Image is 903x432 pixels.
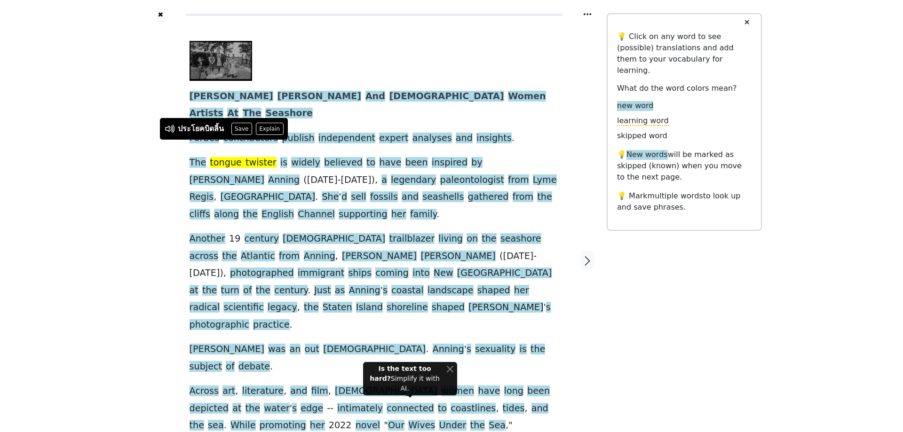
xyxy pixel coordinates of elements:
[503,403,525,415] span: tides
[277,91,361,102] span: [PERSON_NAME]
[349,285,380,297] span: Anning
[426,344,428,355] span: .
[264,403,290,415] span: water
[290,403,292,415] span: '
[221,191,316,203] span: [GEOGRAPHIC_DATA]
[476,133,512,144] span: insights
[467,344,471,355] span: s
[310,420,325,432] span: her
[256,285,271,297] span: the
[243,209,258,220] span: the
[304,251,335,262] span: Anning
[208,420,224,432] span: sea
[305,344,319,355] span: out
[303,174,307,186] span: (
[265,108,313,119] span: Seashore
[245,233,279,245] span: century
[282,133,314,144] span: publish
[190,133,220,144] span: Forbes
[268,174,300,186] span: Anning
[379,133,408,144] span: expert
[617,131,667,141] span: skipped word
[292,403,297,415] span: s
[202,285,217,297] span: the
[297,302,300,314] span: ,
[222,385,235,397] span: art
[308,285,310,297] span: .
[210,157,242,169] span: tongue
[524,403,527,415] span: ,
[519,344,526,355] span: is
[190,157,206,169] span: The
[341,191,347,203] span: d
[439,420,466,432] span: Under
[253,319,290,331] span: practice
[348,267,372,279] span: ships
[356,302,383,314] span: Island
[506,420,513,432] span: ,"
[261,209,294,220] span: English
[190,420,205,432] span: the
[365,91,385,102] span: And
[371,174,378,186] span: ),
[328,385,331,397] span: ,
[322,191,339,203] span: She
[351,191,366,203] span: sell
[178,123,224,134] div: ประโยคบิดลิ้น
[381,174,387,186] span: a
[410,209,436,220] span: family
[482,233,497,245] span: the
[433,344,464,355] span: Anning
[337,403,383,415] span: intimately
[284,385,286,397] span: ,
[220,267,226,279] span: ),
[617,101,653,111] span: new word
[190,108,223,119] span: Artists
[370,365,431,382] strong: Is the text too hard?
[214,209,239,220] span: along
[304,302,319,314] span: the
[475,344,515,355] span: sexuality
[230,267,294,279] span: photographed
[222,251,237,262] span: the
[230,420,256,432] span: While
[290,385,307,397] span: and
[335,285,345,297] span: as
[190,361,222,373] span: subject
[387,302,428,314] span: shoreline
[190,251,219,262] span: across
[451,403,496,415] span: coastlines
[226,361,235,373] span: of
[283,233,385,245] span: [DEMOGRAPHIC_DATA]
[291,157,320,169] span: widely
[190,319,249,331] span: photographic
[422,191,464,203] span: seashells
[468,191,509,203] span: gathered
[231,123,252,135] button: Save
[190,209,210,220] span: cliffs
[323,302,352,314] span: Staten
[227,108,238,119] span: At
[456,133,473,144] span: and
[388,420,404,432] span: Our
[327,403,333,415] span: --
[214,191,216,203] span: ,
[246,403,261,415] span: the
[446,364,453,374] button: Close
[323,344,426,355] span: [DEMOGRAPHIC_DATA]
[370,191,398,203] span: fossils
[389,233,435,245] span: trailblazer
[190,91,273,102] span: [PERSON_NAME]
[617,84,752,93] h6: What do the word colors mean?
[301,403,323,415] span: edge
[190,385,219,397] span: Across
[270,361,273,373] span: .
[379,157,401,169] span: have
[190,403,229,415] span: depicted
[384,420,388,432] span: "
[190,285,198,297] span: at
[514,285,529,297] span: her
[478,385,500,397] span: have
[533,174,557,186] span: Lyme
[235,385,238,397] span: ,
